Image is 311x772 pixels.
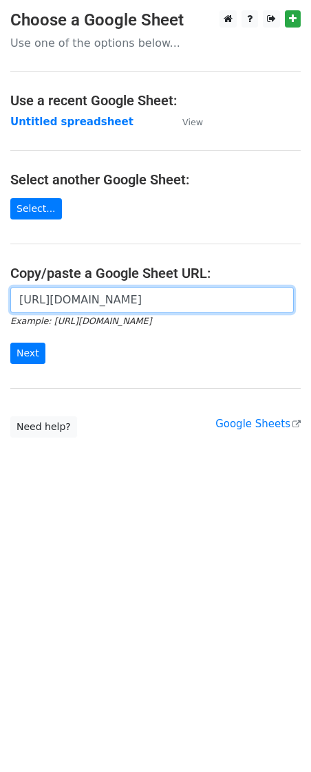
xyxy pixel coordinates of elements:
small: Example: [URL][DOMAIN_NAME] [10,316,151,326]
a: Select... [10,198,62,219]
iframe: Chat Widget [242,706,311,772]
input: Paste your Google Sheet URL here [10,287,294,313]
h4: Copy/paste a Google Sheet URL: [10,265,301,281]
h4: Use a recent Google Sheet: [10,92,301,109]
h4: Select another Google Sheet: [10,171,301,188]
p: Use one of the options below... [10,36,301,50]
a: Untitled spreadsheet [10,116,133,128]
small: View [182,117,203,127]
a: Need help? [10,416,77,438]
a: View [169,116,203,128]
a: Google Sheets [215,418,301,430]
input: Next [10,343,45,364]
h3: Choose a Google Sheet [10,10,301,30]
